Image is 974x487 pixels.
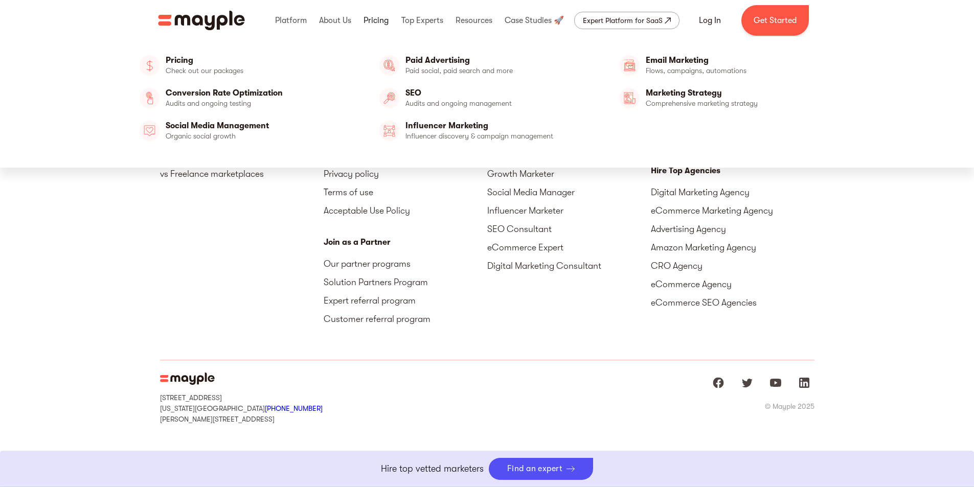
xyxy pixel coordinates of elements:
[487,165,651,183] a: Growth Marketer
[453,4,495,37] div: Resources
[574,12,679,29] a: Expert Platform for SaaS
[741,5,809,36] a: Get Started
[651,165,814,177] div: Hire Top Agencies
[324,236,487,248] div: Join as a Partner
[265,404,323,412] a: [PHONE_NUMBER]
[487,201,651,220] a: Influencer Marketer
[487,183,651,201] a: Social Media Manager
[737,373,757,393] a: Mayple at Twitter
[158,11,245,30] img: Mayple logo
[160,165,324,183] a: vs Freelance marketplaces
[798,377,810,389] img: linkedIn
[765,373,786,393] a: Mayple at Youtube
[708,373,729,393] a: Mayple at Facebook
[651,201,814,220] a: eCommerce Marketing Agency
[158,11,245,30] a: home
[273,4,309,37] div: Platform
[324,254,487,273] a: Our partner programs
[487,238,651,257] a: eCommerce Expert
[769,377,782,389] img: youtube logo
[687,8,733,33] a: Log In
[794,373,814,393] a: Mayple at LinkedIn
[651,183,814,201] a: Digital Marketing Agency
[361,4,391,37] div: Pricing
[316,4,354,37] div: About Us
[324,165,487,183] a: Privacy policy
[324,291,487,310] a: Expert referral program
[651,293,814,312] a: eCommerce SEO Agencies
[160,393,323,424] div: [STREET_ADDRESS] [US_STATE][GEOGRAPHIC_DATA] [PERSON_NAME][STREET_ADDRESS]
[324,310,487,328] a: Customer referral program
[399,4,446,37] div: Top Experts
[583,14,663,27] div: Expert Platform for SaaS
[651,257,814,275] a: CRO Agency
[487,220,651,238] a: SEO Consultant
[324,183,487,201] a: Terms of use
[487,257,651,275] a: Digital Marketing Consultant
[741,377,753,389] img: twitter logo
[160,373,215,385] img: Mayple Logo
[712,377,724,389] img: facebook logo
[651,238,814,257] a: Amazon Marketing Agency
[651,220,814,238] a: Advertising Agency
[765,401,814,411] div: © Mayple 2025
[324,273,487,291] a: Solution Partners Program
[324,201,487,220] a: Acceptable Use Policy
[651,275,814,293] a: eCommerce Agency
